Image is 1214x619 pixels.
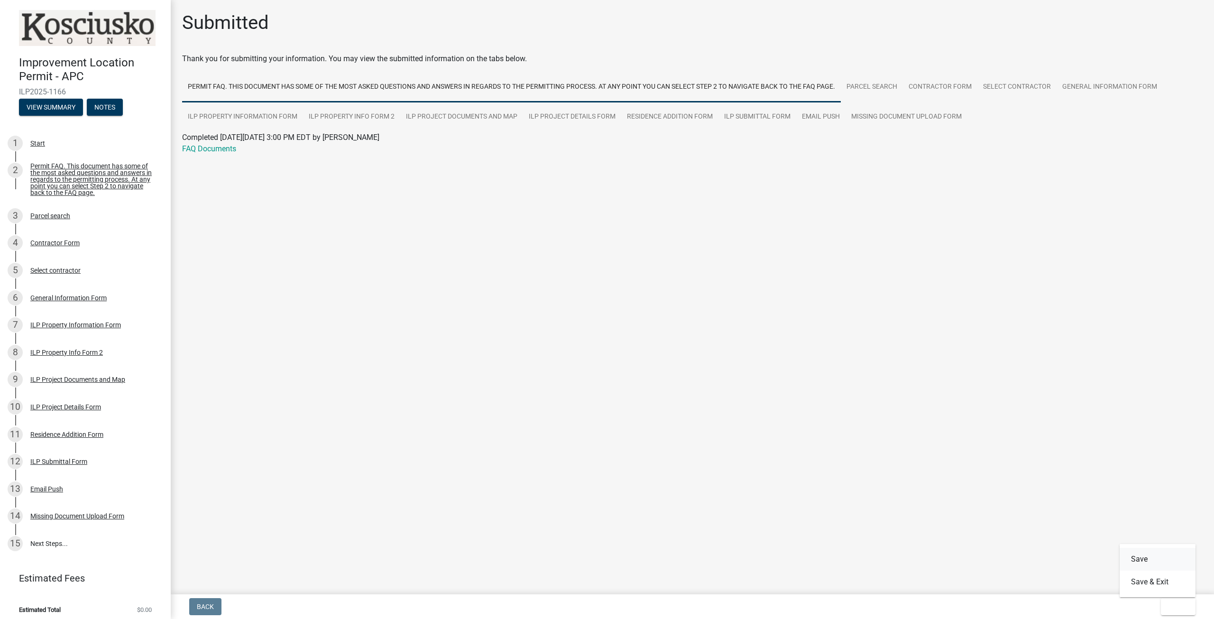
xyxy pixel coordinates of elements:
div: ILP Submittal Form [30,458,87,465]
div: 9 [8,372,23,387]
div: 4 [8,235,23,250]
a: FAQ Documents [182,144,236,153]
button: Notes [87,99,123,116]
wm-modal-confirm: Notes [87,104,123,111]
div: Permit FAQ. This document has some of the most asked questions and answers in regards to the perm... [30,163,156,196]
div: Select contractor [30,267,81,274]
div: ILP Property Information Form [30,322,121,328]
a: General Information Form [1057,72,1163,102]
div: 15 [8,536,23,551]
div: Email Push [30,486,63,492]
button: Exit [1161,598,1196,615]
wm-modal-confirm: Summary [19,104,83,111]
h4: Improvement Location Permit - APC [19,56,163,83]
a: Parcel search [841,72,903,102]
div: Parcel search [30,212,70,219]
a: Residence Addition Form [621,102,718,132]
div: 7 [8,317,23,333]
div: Start [30,140,45,147]
div: 1 [8,136,23,151]
div: 13 [8,481,23,497]
span: Back [197,603,214,610]
img: Kosciusko County, Indiana [19,10,156,46]
div: Thank you for submitting your information. You may view the submitted information on the tabs below. [182,53,1203,65]
div: 5 [8,263,23,278]
span: Exit [1168,603,1182,610]
a: Estimated Fees [8,569,156,588]
div: ILP Property Info Form 2 [30,349,103,356]
span: $0.00 [137,607,152,613]
div: Contractor Form [30,240,80,246]
div: 8 [8,345,23,360]
a: ILP Property Info Form 2 [303,102,400,132]
h1: Submitted [182,11,269,34]
a: ILP Property Information Form [182,102,303,132]
a: Permit FAQ. This document has some of the most asked questions and answers in regards to the perm... [182,72,841,102]
a: Contractor Form [903,72,977,102]
a: Email Push [796,102,846,132]
div: ILP Project Documents and Map [30,376,125,383]
a: Select contractor [977,72,1057,102]
button: View Summary [19,99,83,116]
button: Back [189,598,221,615]
div: General Information Form [30,295,107,301]
div: 14 [8,508,23,524]
span: Estimated Total [19,607,61,613]
a: ILP Submittal Form [718,102,796,132]
button: Save & Exit [1120,571,1196,593]
div: Residence Addition Form [30,431,103,438]
div: Exit [1120,544,1196,597]
div: ILP Project Details Form [30,404,101,410]
div: 12 [8,454,23,469]
div: 2 [8,163,23,178]
div: Missing Document Upload Form [30,513,124,519]
div: 6 [8,290,23,305]
a: Missing Document Upload Form [846,102,967,132]
span: ILP2025-1166 [19,87,152,96]
a: ILP Project Documents and Map [400,102,523,132]
span: Completed [DATE][DATE] 3:00 PM EDT by [PERSON_NAME] [182,133,379,142]
div: 10 [8,399,23,415]
button: Save [1120,548,1196,571]
div: 3 [8,208,23,223]
a: ILP Project Details Form [523,102,621,132]
div: 11 [8,427,23,442]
